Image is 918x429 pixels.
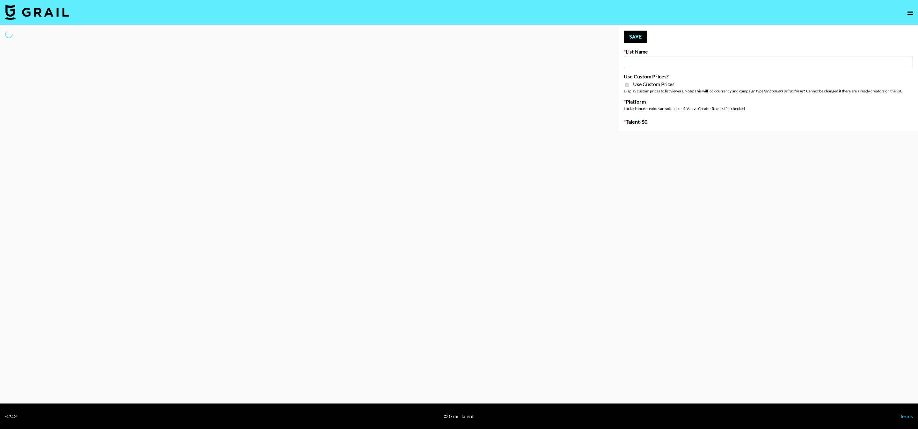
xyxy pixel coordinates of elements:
div: Locked once creators are added, or if "Active Creator Request" is checked. [624,106,913,111]
button: open drawer [904,6,917,19]
img: Grail Talent [5,4,69,20]
div: v 1.7.104 [5,414,18,418]
div: Display custom prices to list viewers. Note: This will lock currency and campaign type . Cannot b... [624,89,913,93]
span: Use Custom Prices [633,81,674,87]
div: © Grail Talent [444,413,474,419]
button: Save [624,31,647,43]
label: List Name [624,48,913,55]
label: Talent - $ 0 [624,119,913,125]
a: Terms [900,413,913,419]
label: Platform [624,98,913,105]
em: for bookers using this list [763,89,805,93]
label: Use Custom Prices? [624,73,913,80]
